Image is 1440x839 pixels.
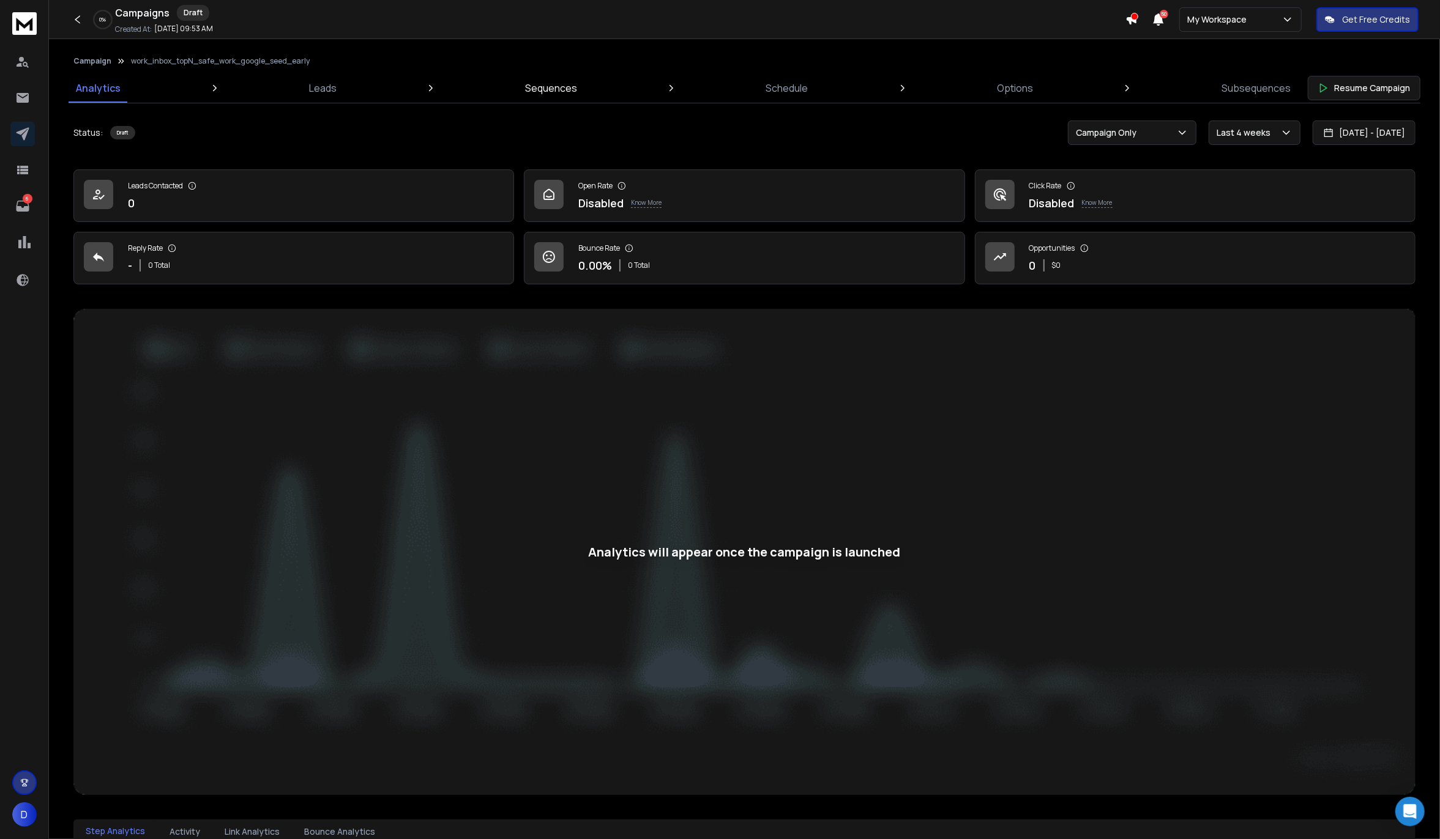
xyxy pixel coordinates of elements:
[1029,257,1036,274] p: 0
[1029,194,1075,212] p: Disabled
[12,802,37,827] button: D
[1076,127,1141,139] p: Campaign Only
[578,257,612,274] p: 0.00 %
[73,309,1416,795] img: No Data
[23,194,32,204] p: 6
[1395,797,1425,826] div: Open Intercom Messenger
[1160,10,1168,18] span: 50
[524,169,964,222] a: Open RateDisabledKnow More
[589,544,901,561] div: Analytics will appear once the campaign is launched
[148,261,170,270] p: 0 Total
[1187,13,1252,26] p: My Workspace
[1214,73,1298,103] a: Subsequences
[177,5,209,21] div: Draft
[578,181,613,191] p: Open Rate
[128,257,132,274] p: -
[1029,181,1062,191] p: Click Rate
[990,73,1040,103] a: Options
[578,243,620,253] p: Bounce Rate
[154,24,213,34] p: [DATE] 09:53 AM
[975,232,1416,284] a: Opportunities0$0
[759,73,816,103] a: Schedule
[525,81,577,95] p: Sequences
[69,73,128,103] a: Analytics
[1313,120,1416,145] button: [DATE] - [DATE]
[1082,198,1113,208] p: Know More
[578,194,624,212] p: Disabled
[131,56,310,66] p: work_inbox_topN_safe_work_google_seed_early
[1316,7,1419,32] button: Get Free Credits
[628,261,650,270] p: 0 Total
[1029,243,1075,253] p: Opportunities
[73,232,514,284] a: Reply Rate-0 Total
[524,232,964,284] a: Bounce Rate0.00%0 Total
[10,194,35,218] a: 6
[76,81,121,95] p: Analytics
[128,181,183,191] p: Leads Contacted
[766,81,808,95] p: Schedule
[115,24,152,34] p: Created At:
[302,73,344,103] a: Leads
[631,198,662,208] p: Know More
[1052,261,1061,270] p: $ 0
[128,243,163,253] p: Reply Rate
[100,16,106,23] p: 0 %
[1308,76,1420,100] button: Resume Campaign
[128,194,135,212] p: 0
[73,56,111,66] button: Campaign
[12,12,37,35] img: logo
[73,169,514,222] a: Leads Contacted0
[1342,13,1410,26] p: Get Free Credits
[309,81,337,95] p: Leads
[975,169,1416,222] a: Click RateDisabledKnow More
[110,126,135,139] div: Draft
[115,6,170,20] h1: Campaigns
[73,127,103,139] p: Status:
[997,81,1033,95] p: Options
[518,73,584,103] a: Sequences
[1217,127,1275,139] p: Last 4 weeks
[1222,81,1291,95] p: Subsequences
